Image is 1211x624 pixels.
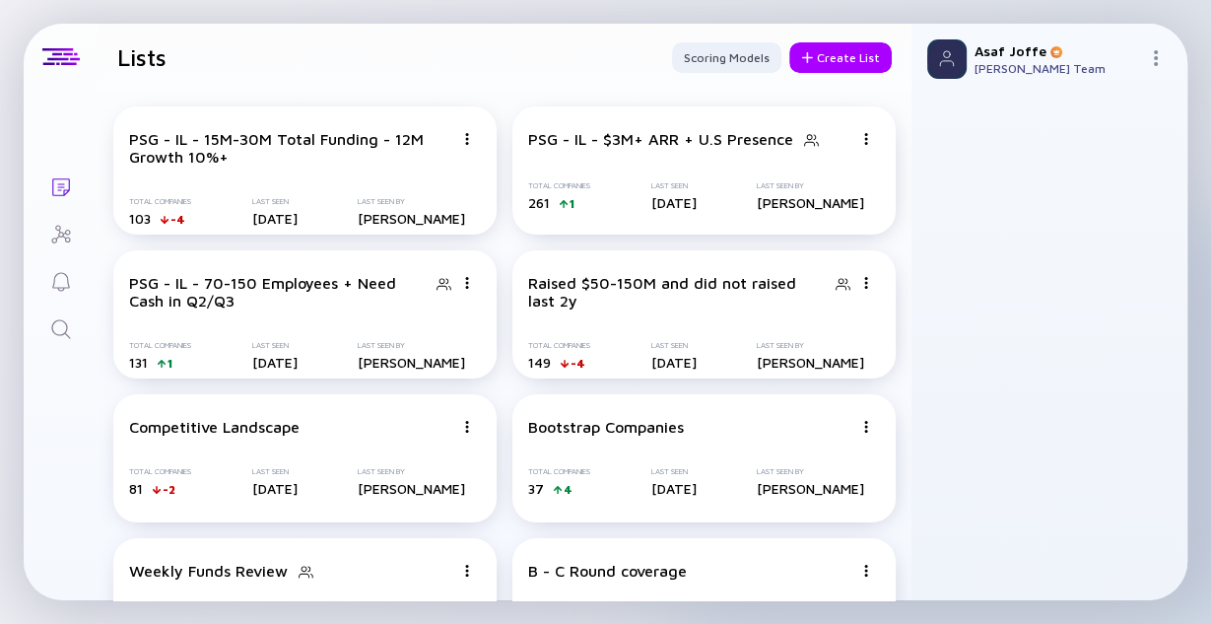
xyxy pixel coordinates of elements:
[528,467,590,476] div: Total Companies
[528,181,590,190] div: Total Companies
[975,42,1140,59] div: Asaf Joffe
[757,354,864,371] div: [PERSON_NAME]
[24,209,98,256] a: Investor Map
[358,354,465,371] div: [PERSON_NAME]
[129,341,191,350] div: Total Companies
[757,341,864,350] div: Last Seen By
[358,341,465,350] div: Last Seen By
[24,162,98,209] a: Lists
[129,480,143,497] span: 81
[789,42,892,73] button: Create List
[252,467,298,476] div: Last Seen
[358,210,465,227] div: [PERSON_NAME]
[461,133,473,145] img: Menu
[651,354,697,371] div: [DATE]
[461,277,473,289] img: Menu
[571,356,585,371] div: -4
[461,421,473,433] img: Menu
[757,480,864,497] div: [PERSON_NAME]
[252,210,298,227] div: [DATE]
[461,565,473,577] img: Menu
[163,482,175,497] div: -2
[672,42,781,73] button: Scoring Models
[757,194,864,211] div: [PERSON_NAME]
[252,197,298,206] div: Last Seen
[564,482,572,497] div: 4
[528,341,590,350] div: Total Companies
[1148,50,1164,66] img: Menu
[252,341,298,350] div: Last Seen
[651,194,697,211] div: [DATE]
[129,354,148,371] span: 131
[757,467,864,476] div: Last Seen By
[252,480,298,497] div: [DATE]
[129,197,191,206] div: Total Companies
[252,354,298,371] div: [DATE]
[528,418,684,436] div: Bootstrap Companies
[168,356,172,371] div: 1
[651,181,697,190] div: Last Seen
[129,210,151,227] span: 103
[129,562,288,580] div: Weekly Funds Review
[358,197,465,206] div: Last Seen By
[129,418,300,436] div: Competitive Landscape
[860,277,872,289] img: Menu
[129,274,426,310] div: PSG - IL - 70-150 Employees + Need Cash in Q2/Q3
[651,341,697,350] div: Last Seen
[757,181,864,190] div: Last Seen By
[24,256,98,304] a: Reminders
[528,194,550,211] span: 261
[975,61,1140,76] div: [PERSON_NAME] Team
[528,354,551,371] span: 149
[358,480,465,497] div: [PERSON_NAME]
[358,467,465,476] div: Last Seen By
[129,130,453,166] div: PSG - IL - 15M-30M Total Funding - 12M Growth 10%+
[860,565,872,577] img: Menu
[651,480,697,497] div: [DATE]
[170,212,185,227] div: -4
[528,562,687,580] div: B - C Round coverage
[528,480,544,497] span: 37
[651,467,697,476] div: Last Seen
[528,130,793,148] div: PSG - IL - $3M+ ARR + U.S Presence
[860,133,872,145] img: Menu
[570,196,574,211] div: 1
[528,274,825,310] div: Raised $50-150M and did not raised last 2y
[117,43,167,71] h1: Lists
[129,467,191,476] div: Total Companies
[860,421,872,433] img: Menu
[927,39,967,79] img: Profile Picture
[24,304,98,351] a: Search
